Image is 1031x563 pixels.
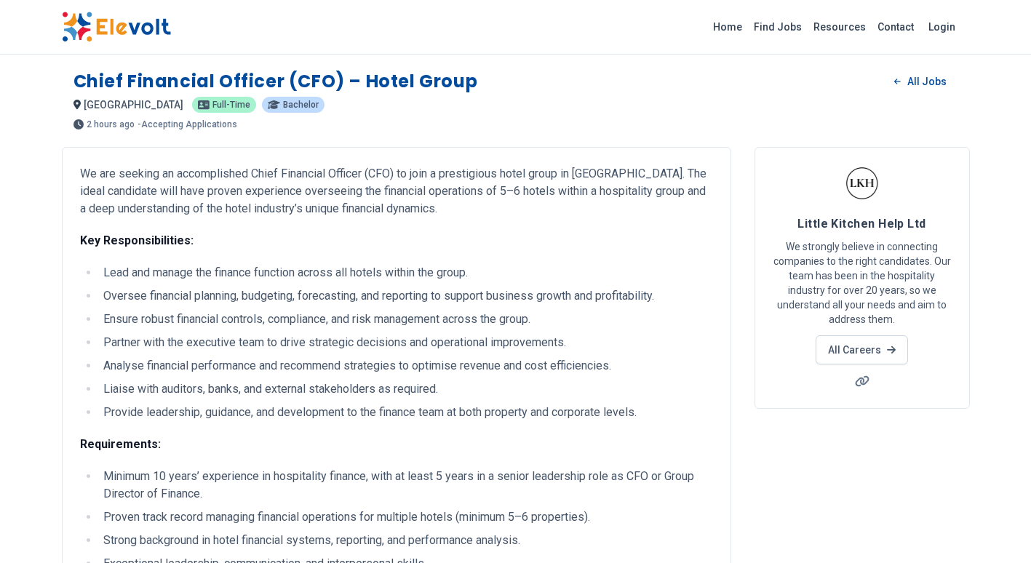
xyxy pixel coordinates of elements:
[73,70,478,93] h1: Chief Financial Officer (CFO) – Hotel Group
[99,532,713,549] li: Strong background in hotel financial systems, reporting, and performance analysis.
[99,508,713,526] li: Proven track record managing financial operations for multiple hotels (minimum 5–6 properties).
[99,357,713,375] li: Analyse financial performance and recommend strategies to optimise revenue and cost efficiencies.
[80,437,161,451] strong: Requirements:
[99,264,713,281] li: Lead and manage the finance function across all hotels within the group.
[80,165,713,217] p: We are seeking an accomplished Chief Financial Officer (CFO) to join a prestigious hotel group in...
[748,15,808,39] a: Find Jobs
[99,468,713,503] li: Minimum 10 years’ experience in hospitality finance, with at least 5 years in a senior leadership...
[80,233,194,247] strong: Key Responsibilities:
[808,15,872,39] a: Resources
[99,334,713,351] li: Partner with the executive team to drive strategic decisions and operational improvements.
[844,165,880,201] img: Little Kitchen Help Ltd
[816,335,908,364] a: All Careers
[99,404,713,421] li: Provide leadership, guidance, and development to the finance team at both property and corporate ...
[707,15,748,39] a: Home
[138,120,237,129] p: - Accepting Applications
[883,71,958,92] a: All Jobs
[773,239,952,327] p: We strongly believe in connecting companies to the right candidates. Our team has been in the hos...
[283,100,319,109] span: Bachelor
[797,217,925,231] span: Little Kitchen Help Ltd
[84,99,183,111] span: [GEOGRAPHIC_DATA]
[212,100,250,109] span: Full-time
[99,311,713,328] li: Ensure robust financial controls, compliance, and risk management across the group.
[87,120,135,129] span: 2 hours ago
[99,380,713,398] li: Liaise with auditors, banks, and external stakeholders as required.
[920,12,964,41] a: Login
[62,12,171,42] img: Elevolt
[872,15,920,39] a: Contact
[99,287,713,305] li: Oversee financial planning, budgeting, forecasting, and reporting to support business growth and ...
